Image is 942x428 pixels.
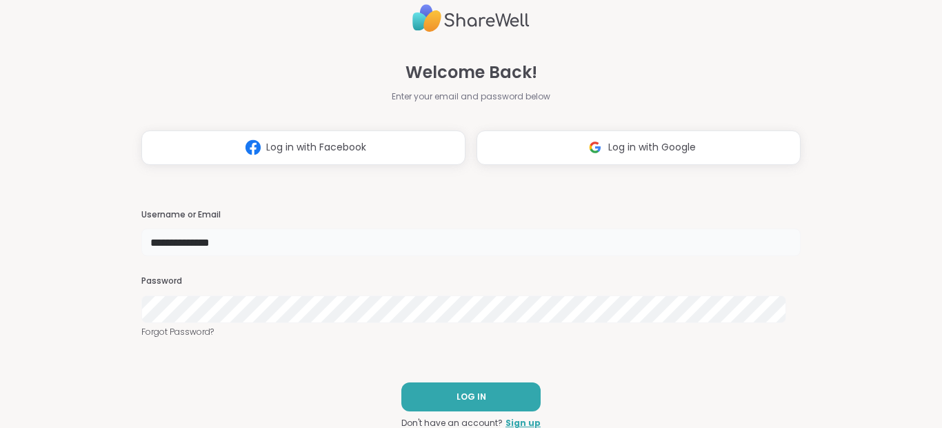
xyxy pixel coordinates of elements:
[477,130,801,165] button: Log in with Google
[141,209,801,221] h3: Username or Email
[405,60,537,85] span: Welcome Back!
[608,140,696,155] span: Log in with Google
[392,90,550,103] span: Enter your email and password below
[266,140,366,155] span: Log in with Facebook
[141,275,801,287] h3: Password
[141,130,465,165] button: Log in with Facebook
[240,135,266,160] img: ShareWell Logomark
[457,391,486,403] span: LOG IN
[401,382,541,411] button: LOG IN
[582,135,608,160] img: ShareWell Logomark
[141,326,801,338] a: Forgot Password?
